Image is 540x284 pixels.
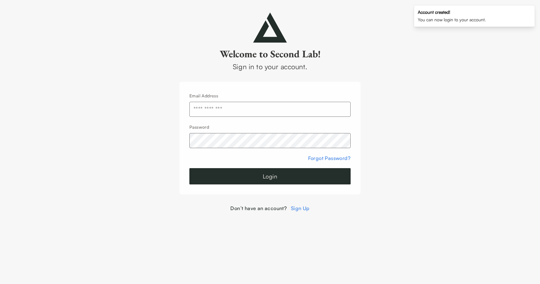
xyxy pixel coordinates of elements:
a: Sign Up [291,205,310,211]
label: Password [189,124,209,130]
img: secondlab-logo [253,13,287,43]
button: Login [189,168,351,184]
div: Sign in to your account. [179,61,361,72]
div: Don’t have an account? [179,204,361,212]
label: Email Address [189,93,218,98]
a: Forgot Password? [308,155,351,161]
h2: Welcome to Second Lab! [179,48,361,60]
div: You can now login to your account. [418,17,486,23]
div: Account created! [418,9,486,15]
